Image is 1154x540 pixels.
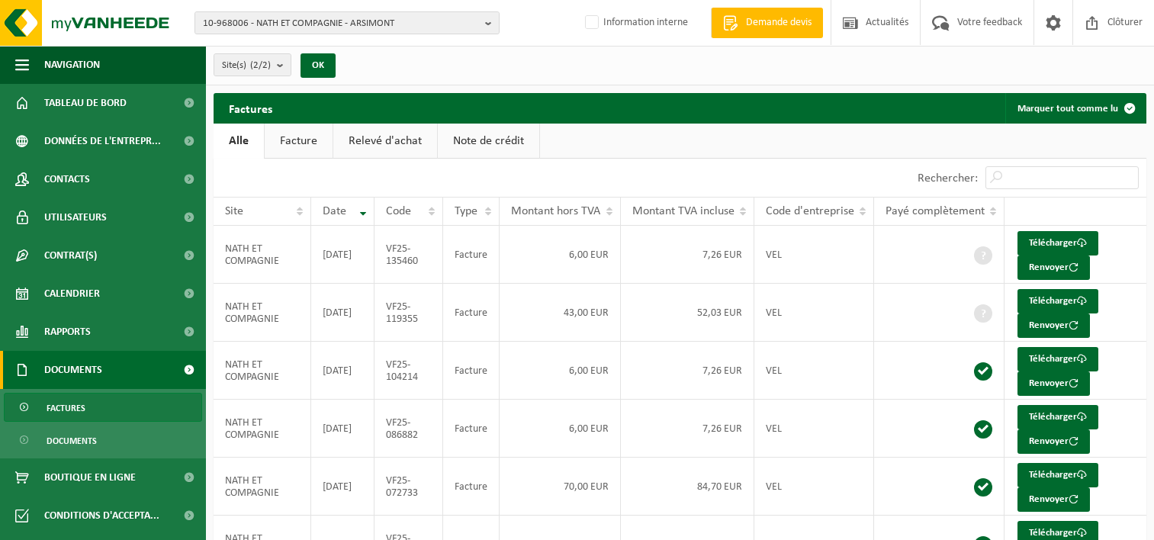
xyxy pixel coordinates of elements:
[214,226,311,284] td: NATH ET COMPAGNIE
[500,226,621,284] td: 6,00 EUR
[47,394,85,423] span: Factures
[632,205,735,217] span: Montant TVA incluse
[44,122,161,160] span: Données de l'entrepr...
[500,458,621,516] td: 70,00 EUR
[44,46,100,84] span: Navigation
[44,497,159,535] span: Conditions d'accepta...
[311,400,375,458] td: [DATE]
[214,458,311,516] td: NATH ET COMPAGNIE
[500,342,621,400] td: 6,00 EUR
[443,226,500,284] td: Facture
[374,226,443,284] td: VF25-135460
[203,12,479,35] span: 10-968006 - NATH ET COMPAGNIE - ARSIMONT
[194,11,500,34] button: 10-968006 - NATH ET COMPAGNIE - ARSIMONT
[225,205,243,217] span: Site
[214,400,311,458] td: NATH ET COMPAGNIE
[214,284,311,342] td: NATH ET COMPAGNIE
[511,205,600,217] span: Montant hors TVA
[438,124,539,159] a: Note de crédit
[1017,429,1090,454] button: Renvoyer
[443,400,500,458] td: Facture
[886,205,985,217] span: Payé complètement
[754,284,874,342] td: VEL
[443,342,500,400] td: Facture
[754,400,874,458] td: VEL
[621,342,754,400] td: 7,26 EUR
[500,400,621,458] td: 6,00 EUR
[44,458,136,497] span: Boutique en ligne
[1017,256,1090,280] button: Renvoyer
[742,15,815,31] span: Demande devis
[443,284,500,342] td: Facture
[311,284,375,342] td: [DATE]
[386,205,411,217] span: Code
[214,124,264,159] a: Alle
[1017,313,1090,338] button: Renvoyer
[311,226,375,284] td: [DATE]
[374,342,443,400] td: VF25-104214
[323,205,346,217] span: Date
[754,226,874,284] td: VEL
[621,400,754,458] td: 7,26 EUR
[455,205,477,217] span: Type
[4,426,202,455] a: Documents
[4,393,202,422] a: Factures
[1017,347,1098,371] a: Télécharger
[333,124,437,159] a: Relevé d'achat
[44,351,102,389] span: Documents
[1017,487,1090,512] button: Renvoyer
[214,342,311,400] td: NATH ET COMPAGNIE
[311,342,375,400] td: [DATE]
[1017,289,1098,313] a: Télécharger
[44,313,91,351] span: Rapports
[754,342,874,400] td: VEL
[250,60,271,70] count: (2/2)
[621,284,754,342] td: 52,03 EUR
[265,124,333,159] a: Facture
[47,426,97,455] span: Documents
[301,53,336,78] button: OK
[222,54,271,77] span: Site(s)
[44,84,127,122] span: Tableau de bord
[443,458,500,516] td: Facture
[582,11,688,34] label: Information interne
[374,458,443,516] td: VF25-072733
[44,160,90,198] span: Contacts
[44,198,107,236] span: Utilisateurs
[214,53,291,76] button: Site(s)(2/2)
[766,205,854,217] span: Code d'entreprise
[374,400,443,458] td: VF25-086882
[44,275,100,313] span: Calendrier
[918,172,978,185] label: Rechercher:
[1017,463,1098,487] a: Télécharger
[1017,371,1090,396] button: Renvoyer
[214,93,288,123] h2: Factures
[1017,405,1098,429] a: Télécharger
[1017,231,1098,256] a: Télécharger
[44,236,97,275] span: Contrat(s)
[500,284,621,342] td: 43,00 EUR
[621,226,754,284] td: 7,26 EUR
[311,458,375,516] td: [DATE]
[711,8,823,38] a: Demande devis
[1005,93,1145,124] button: Marquer tout comme lu
[374,284,443,342] td: VF25-119355
[754,458,874,516] td: VEL
[621,458,754,516] td: 84,70 EUR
